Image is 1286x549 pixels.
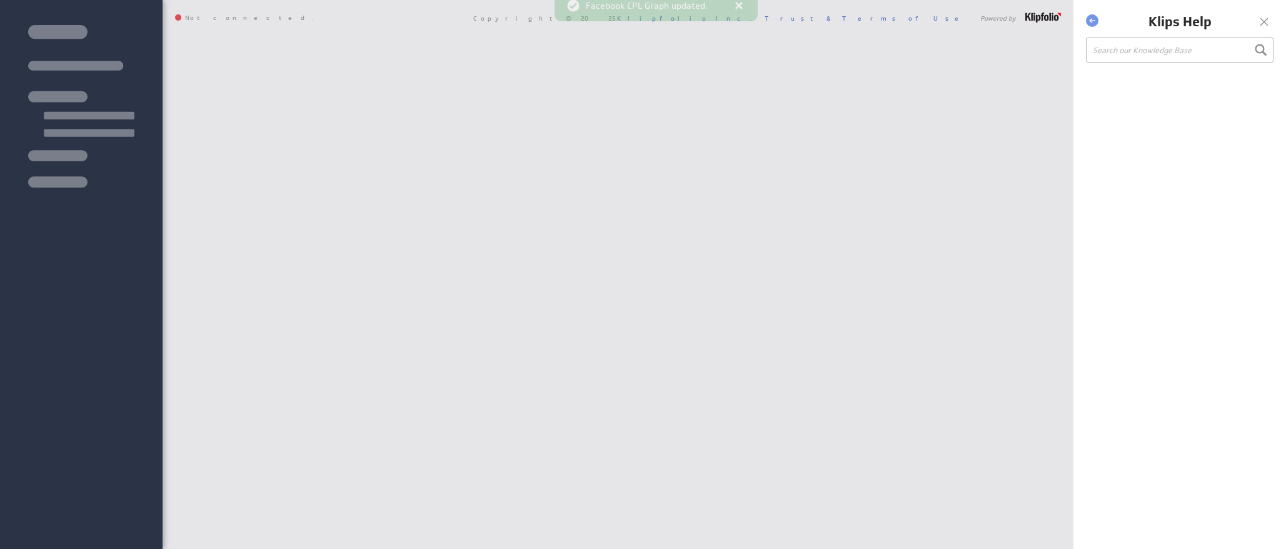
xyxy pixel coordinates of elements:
[765,14,967,23] a: Trust & Terms of Use
[1102,13,1258,31] h1: Klips Help
[980,15,1016,21] span: Powered by
[1025,13,1061,23] img: logo-footer.png
[1086,38,1273,63] input: Search our Knowledge Base
[473,15,751,21] span: Copyright © 2025
[28,25,134,188] img: skeleton-sidenav.svg
[175,14,314,22] span: Not connected.
[586,1,708,12] span: Facebook CPL Graph updated.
